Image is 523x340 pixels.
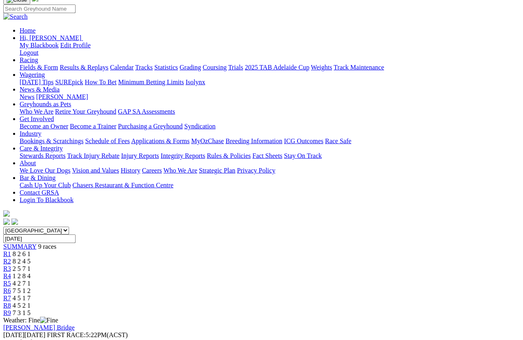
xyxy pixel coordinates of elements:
div: News & Media [20,93,520,101]
a: MyOzChase [191,137,224,144]
img: Search [3,13,28,20]
a: R4 [3,272,11,279]
a: Integrity Reports [161,152,205,159]
a: News [20,93,34,100]
a: Login To Blackbook [20,196,74,203]
span: 1 2 8 4 [13,272,31,279]
div: Care & Integrity [20,152,520,160]
a: History [121,167,140,174]
a: SUMMARY [3,243,36,250]
div: Racing [20,64,520,71]
span: Weather: Fine [3,317,58,324]
a: R2 [3,258,11,265]
a: Who We Are [163,167,197,174]
a: Industry [20,130,41,137]
span: 7 3 1 5 [13,309,31,316]
a: Weights [311,64,332,71]
a: Grading [180,64,201,71]
div: Get Involved [20,123,520,130]
a: R9 [3,309,11,316]
a: Statistics [154,64,178,71]
div: Bar & Dining [20,182,520,189]
img: facebook.svg [3,218,10,225]
div: Greyhounds as Pets [20,108,520,115]
a: R8 [3,302,11,309]
a: R5 [3,280,11,287]
a: R6 [3,287,11,294]
a: Track Injury Rebate [67,152,119,159]
span: Hi, [PERSON_NAME] [20,34,81,41]
a: Purchasing a Greyhound [118,123,183,130]
a: Contact GRSA [20,189,59,196]
input: Search [3,5,76,13]
a: Become an Owner [20,123,68,130]
div: Wagering [20,79,520,86]
a: Bar & Dining [20,174,56,181]
a: Wagering [20,71,45,78]
a: Stay On Track [284,152,322,159]
a: Trials [228,64,243,71]
span: FIRST RACE: [47,331,85,338]
a: Racing [20,56,38,63]
a: R1 [3,250,11,257]
a: Retire Your Greyhound [55,108,116,115]
a: Minimum Betting Limits [118,79,184,86]
a: Calendar [110,64,134,71]
a: About [20,160,36,167]
a: We Love Our Dogs [20,167,70,174]
a: Care & Integrity [20,145,63,152]
a: Fact Sheets [253,152,282,159]
a: Coursing [203,64,227,71]
a: Results & Replays [60,64,108,71]
span: 8 2 6 1 [13,250,31,257]
a: Chasers Restaurant & Function Centre [72,182,173,189]
span: 2 5 7 1 [13,265,31,272]
span: [DATE] [3,331,25,338]
a: 2025 TAB Adelaide Cup [245,64,309,71]
a: Isolynx [186,79,205,86]
a: Cash Up Your Club [20,182,71,189]
a: Stewards Reports [20,152,65,159]
a: GAP SA Assessments [118,108,175,115]
span: 9 races [38,243,56,250]
span: R7 [3,295,11,302]
a: Vision and Values [72,167,119,174]
div: Hi, [PERSON_NAME] [20,42,520,56]
a: Greyhounds as Pets [20,101,71,108]
a: [DATE] Tips [20,79,54,86]
a: Who We Are [20,108,54,115]
a: Careers [142,167,162,174]
a: [PERSON_NAME] [36,93,88,100]
img: twitter.svg [11,218,18,225]
span: 4 2 7 1 [13,280,31,287]
a: Privacy Policy [237,167,275,174]
a: Home [20,27,36,34]
a: Logout [20,49,38,56]
a: Become a Trainer [70,123,116,130]
a: News & Media [20,86,60,93]
span: [DATE] [3,331,45,338]
a: Tracks [135,64,153,71]
div: About [20,167,520,174]
img: logo-grsa-white.png [3,210,10,217]
a: Bookings & Scratchings [20,137,83,144]
a: Fields & Form [20,64,58,71]
a: Race Safe [325,137,351,144]
a: Edit Profile [60,42,91,49]
a: My Blackbook [20,42,59,49]
a: Breeding Information [226,137,282,144]
a: Strategic Plan [199,167,235,174]
a: Rules & Policies [207,152,251,159]
span: 4 5 1 7 [13,295,31,302]
img: Fine [40,317,58,324]
a: Applications & Forms [131,137,190,144]
span: 4 5 2 1 [13,302,31,309]
a: R3 [3,265,11,272]
a: ICG Outcomes [284,137,323,144]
